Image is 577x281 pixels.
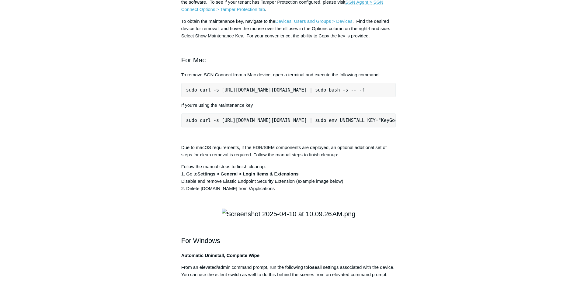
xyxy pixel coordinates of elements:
img: Screenshot 2025-04-10 at 10.09.26 AM.png [222,209,356,219]
pre: sudo curl -s [URL][DOMAIN_NAME][DOMAIN_NAME] | sudo bash -s -- -f [181,83,396,97]
strong: lose [308,265,317,270]
p: To obtain the maintenance key, navigate to the . Find the desired device for removal, and hover t... [181,18,396,40]
p: Follow the manual steps to finish cleanup: 1. Go to Disable and remove Elastic Endpoint Security ... [181,163,396,192]
strong: Automatic Uninstall, Complete Wipe [181,253,259,258]
strong: Settings > General > Login Items & Extensions [197,171,299,176]
h2: For Mac [181,44,396,65]
p: To remove SGN Connect from a Mac device, open a terminal and execute the following command: [181,71,396,78]
p: Due to macOS requirements, if the EDR/SIEM components are deployed, an optional additional set of... [181,144,396,158]
a: Devices, Users and Groups > Devices [275,19,353,24]
h2: For Windows [181,225,396,246]
span: From an elevated/admin command prompt, run the following to all settings associated with the devi... [181,265,395,277]
pre: sudo curl -s [URL][DOMAIN_NAME][DOMAIN_NAME] | sudo env UNINSTALL_KEY="KeyGoesHere" bash -s -- -f [181,113,396,127]
p: If you're using the Maintenance key [181,102,396,109]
